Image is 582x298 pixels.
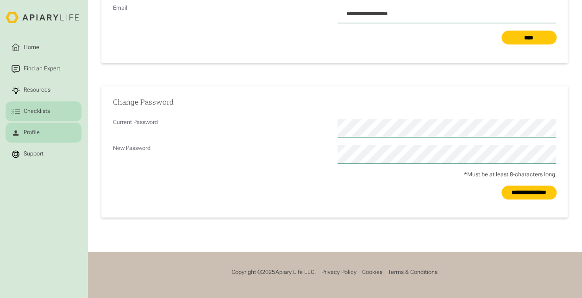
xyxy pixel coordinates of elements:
a: Checklists [6,101,81,121]
a: Support [6,144,81,164]
a: Find an Expert [6,59,81,79]
a: Cookies [362,269,382,276]
form: Email Form [113,5,557,44]
div: Profile [22,129,41,137]
p: New Password [113,145,332,163]
a: Profile [6,123,81,143]
div: Home [22,43,41,51]
div: Resources [22,86,52,94]
div: *Must be at least 8-characters long. [464,171,557,178]
div: Support [22,150,45,158]
div: Checklists [22,107,51,116]
p: Email [113,5,332,23]
div: Copyright © Apiary Life LLC. [232,269,315,276]
a: Home [6,37,81,57]
div: Find an Expert [22,65,62,73]
a: Resources [6,80,81,100]
form: Email Form [113,119,557,199]
p: Current Password [113,119,332,137]
h2: Change Password [113,97,557,107]
a: Privacy Policy [321,269,357,276]
a: Terms & Conditions [388,269,438,276]
span: 2025 [262,269,275,275]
